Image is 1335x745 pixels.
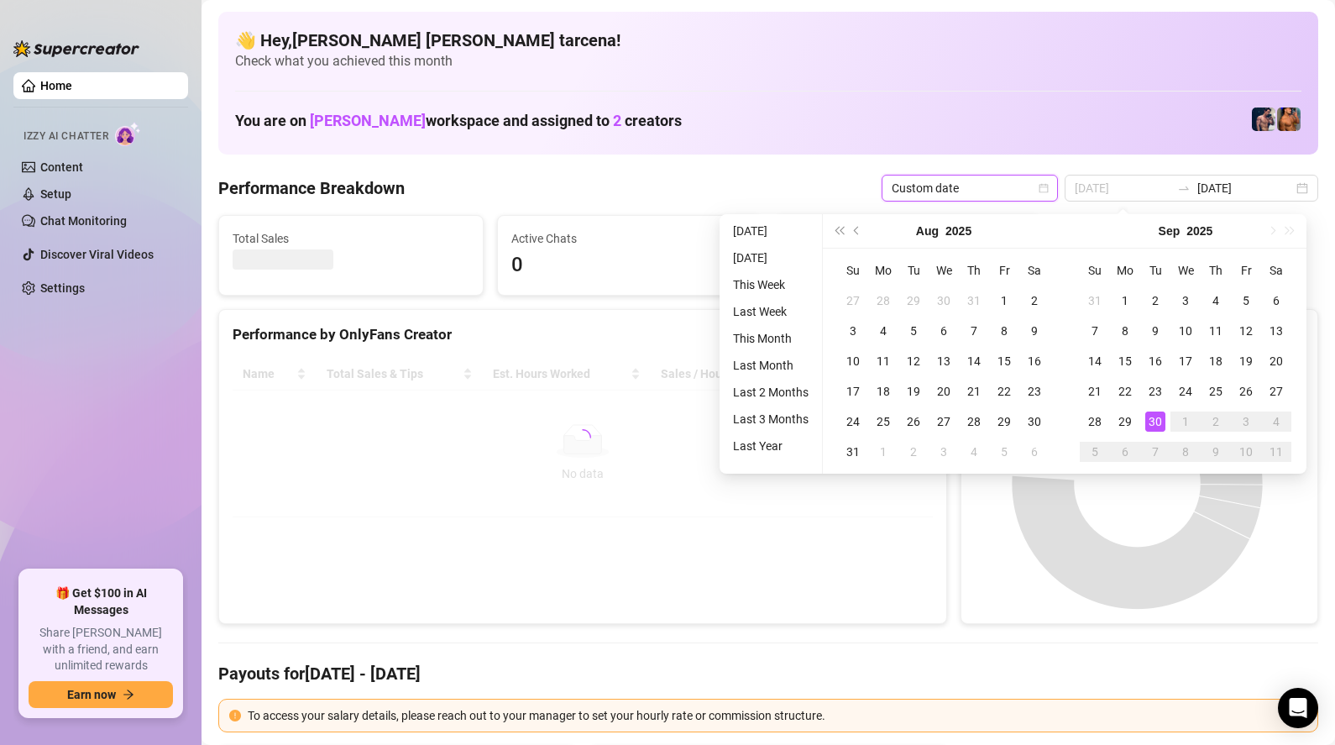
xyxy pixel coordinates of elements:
[1075,179,1170,197] input: Start date
[989,255,1019,286] th: Fr
[1115,412,1135,432] div: 29
[934,351,954,371] div: 13
[843,351,863,371] div: 10
[1261,316,1291,346] td: 2025-09-13
[1140,437,1170,467] td: 2025-10-07
[994,442,1014,462] div: 5
[218,662,1318,685] h4: Payouts for [DATE] - [DATE]
[24,129,108,144] span: Izzy AI Chatter
[1170,437,1201,467] td: 2025-10-08
[1024,321,1044,341] div: 9
[115,122,141,146] img: AI Chatter
[964,442,984,462] div: 4
[235,52,1301,71] span: Check what you achieved this month
[1236,442,1256,462] div: 10
[1206,351,1226,371] div: 18
[868,437,898,467] td: 2025-09-01
[868,407,898,437] td: 2025-08-25
[903,442,924,462] div: 2
[994,381,1014,401] div: 22
[868,316,898,346] td: 2025-08-04
[1236,291,1256,311] div: 5
[1145,291,1165,311] div: 2
[1080,255,1110,286] th: Su
[1115,381,1135,401] div: 22
[1110,407,1140,437] td: 2025-09-29
[903,381,924,401] div: 19
[1085,412,1105,432] div: 28
[726,328,815,349] li: This Month
[1175,351,1196,371] div: 17
[574,429,591,446] span: loading
[1039,183,1049,193] span: calendar
[929,437,959,467] td: 2025-09-03
[898,407,929,437] td: 2025-08-26
[1110,255,1140,286] th: Mo
[1261,286,1291,316] td: 2025-09-06
[843,442,863,462] div: 31
[964,351,984,371] div: 14
[1024,381,1044,401] div: 23
[613,112,621,129] span: 2
[1236,412,1256,432] div: 3
[1231,407,1261,437] td: 2025-10-03
[40,214,127,228] a: Chat Monitoring
[989,286,1019,316] td: 2025-08-01
[1170,286,1201,316] td: 2025-09-03
[1145,351,1165,371] div: 16
[1019,407,1050,437] td: 2025-08-30
[1206,321,1226,341] div: 11
[1266,442,1286,462] div: 11
[959,286,989,316] td: 2025-07-31
[1085,291,1105,311] div: 31
[1080,316,1110,346] td: 2025-09-07
[40,160,83,174] a: Content
[511,249,748,281] span: 0
[1261,407,1291,437] td: 2025-10-04
[843,291,863,311] div: 27
[989,316,1019,346] td: 2025-08-08
[310,112,426,129] span: [PERSON_NAME]
[994,412,1014,432] div: 29
[959,316,989,346] td: 2025-08-07
[1261,255,1291,286] th: Sa
[994,321,1014,341] div: 8
[1085,381,1105,401] div: 21
[873,381,893,401] div: 18
[873,442,893,462] div: 1
[1159,214,1181,248] button: Choose a month
[1170,346,1201,376] td: 2025-09-17
[1231,346,1261,376] td: 2025-09-19
[1019,316,1050,346] td: 2025-08-09
[233,229,469,248] span: Total Sales
[959,346,989,376] td: 2025-08-14
[929,255,959,286] th: We
[929,407,959,437] td: 2025-08-27
[934,321,954,341] div: 6
[1201,437,1231,467] td: 2025-10-09
[235,112,682,130] h1: You are on workspace and assigned to creators
[1085,351,1105,371] div: 14
[1170,407,1201,437] td: 2025-10-01
[1177,181,1191,195] span: swap-right
[40,248,154,261] a: Discover Viral Videos
[1140,346,1170,376] td: 2025-09-16
[218,176,405,200] h4: Performance Breakdown
[1266,321,1286,341] div: 13
[1115,321,1135,341] div: 8
[1175,291,1196,311] div: 3
[1085,321,1105,341] div: 7
[29,681,173,708] button: Earn nowarrow-right
[1019,376,1050,407] td: 2025-08-23
[994,351,1014,371] div: 15
[873,412,893,432] div: 25
[1115,351,1135,371] div: 15
[40,281,85,295] a: Settings
[29,625,173,674] span: Share [PERSON_NAME] with a friend, and earn unlimited rewards
[1201,286,1231,316] td: 2025-09-04
[1110,316,1140,346] td: 2025-09-08
[1080,407,1110,437] td: 2025-09-28
[989,437,1019,467] td: 2025-09-05
[1261,376,1291,407] td: 2025-09-27
[934,381,954,401] div: 20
